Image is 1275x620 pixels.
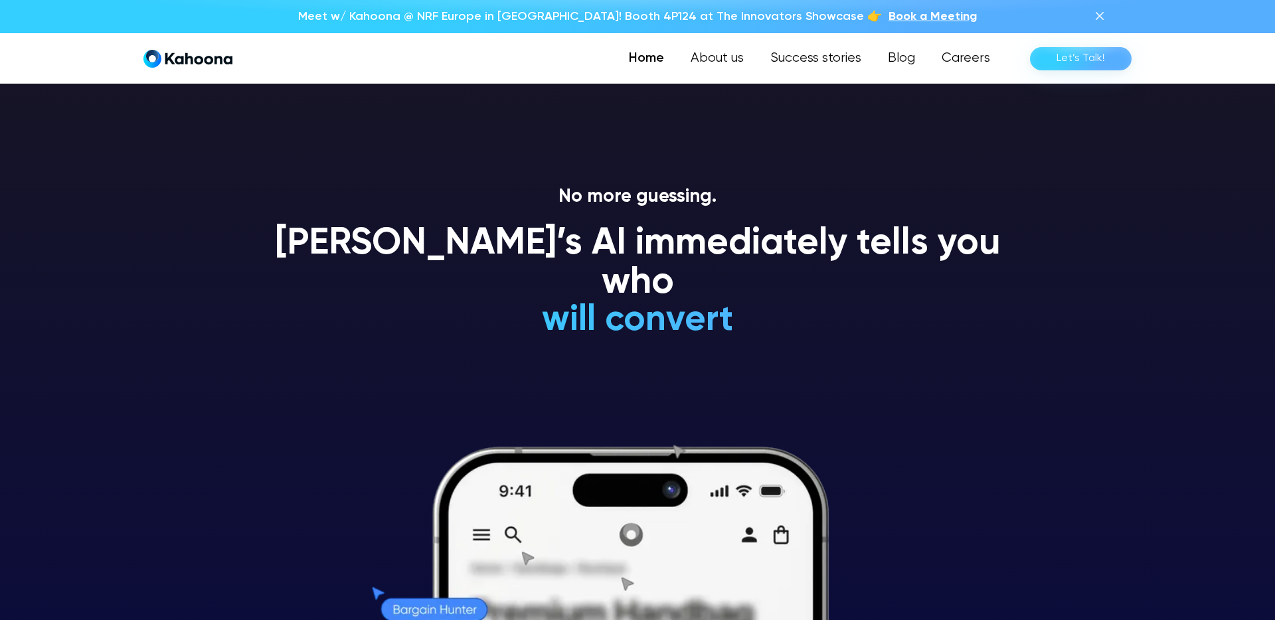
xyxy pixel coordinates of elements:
[1030,47,1132,70] a: Let’s Talk!
[442,301,833,340] h1: will convert
[928,45,1003,72] a: Careers
[1057,48,1105,69] div: Let’s Talk!
[259,186,1016,208] p: No more guessing.
[259,224,1016,303] h1: [PERSON_NAME]’s AI immediately tells you who
[889,8,977,25] a: Book a Meeting
[143,49,232,68] a: home
[298,8,882,25] p: Meet w/ Kahoona @ NRF Europe in [GEOGRAPHIC_DATA]! Booth 4P124 at The Innovators Showcase 👉
[875,45,928,72] a: Blog
[889,11,977,23] span: Book a Meeting
[616,45,677,72] a: Home
[757,45,875,72] a: Success stories
[677,45,757,72] a: About us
